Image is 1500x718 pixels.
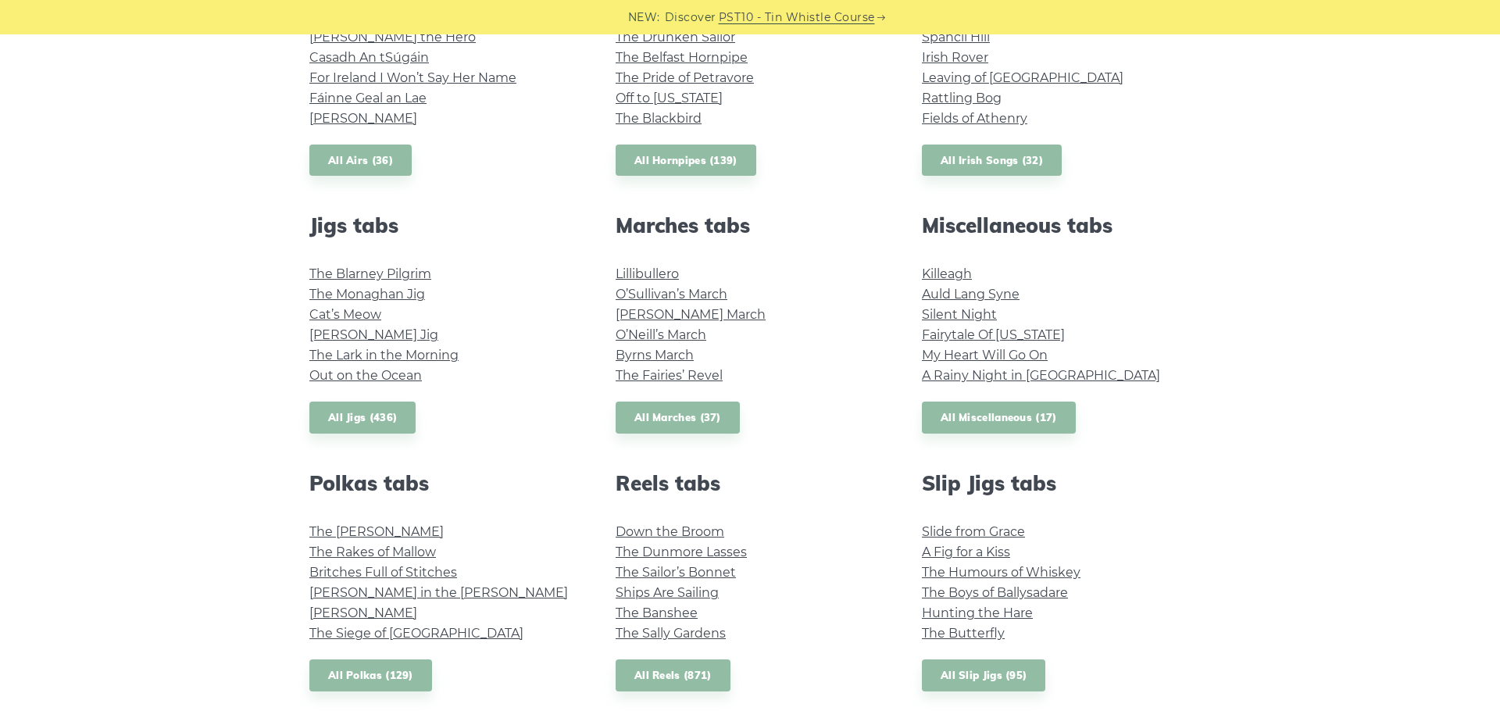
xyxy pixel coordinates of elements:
a: All Polkas (129) [309,659,432,691]
a: The Blackbird [616,111,702,126]
a: All Hornpipes (139) [616,145,756,177]
a: All Marches (37) [616,402,740,434]
a: Rattling Bog [922,91,1002,105]
a: [PERSON_NAME] [309,111,417,126]
a: All Reels (871) [616,659,730,691]
a: The Humours of Whiskey [922,565,1080,580]
a: All Irish Songs (32) [922,145,1062,177]
a: The Monaghan Jig [309,287,425,302]
a: [PERSON_NAME] in the [PERSON_NAME] [309,585,568,600]
a: The Fairies’ Revel [616,368,723,383]
a: The Rakes of Mallow [309,545,436,559]
a: [PERSON_NAME] Jig [309,327,438,342]
a: The [PERSON_NAME] [309,524,444,539]
h2: Reels tabs [616,471,884,495]
a: O’Sullivan’s March [616,287,727,302]
a: All Slip Jigs (95) [922,659,1045,691]
a: Off to [US_STATE] [616,91,723,105]
a: The Blarney Pilgrim [309,266,431,281]
a: Fields of Athenry [922,111,1027,126]
a: All Airs (36) [309,145,412,177]
a: Ships Are Sailing [616,585,719,600]
a: A Rainy Night in [GEOGRAPHIC_DATA] [922,368,1160,383]
a: Cat’s Meow [309,307,381,322]
a: [PERSON_NAME] March [616,307,766,322]
a: My Heart Will Go On [922,348,1048,363]
a: Out on the Ocean [309,368,422,383]
a: The Lark in the Morning [309,348,459,363]
a: The Banshee [616,605,698,620]
h2: Polkas tabs [309,471,578,495]
a: The Butterfly [922,626,1005,641]
a: Casadh An tSúgáin [309,50,429,65]
a: All Miscellaneous (17) [922,402,1076,434]
a: Byrns March [616,348,694,363]
a: All Jigs (436) [309,402,416,434]
a: Auld Lang Syne [922,287,1020,302]
a: Leaving of [GEOGRAPHIC_DATA] [922,70,1123,85]
a: Silent Night [922,307,997,322]
a: PST10 - Tin Whistle Course [719,9,875,27]
a: Fairytale Of [US_STATE] [922,327,1065,342]
a: The Pride of Petravore [616,70,754,85]
a: For Ireland I Won’t Say Her Name [309,70,516,85]
a: [PERSON_NAME] [309,605,417,620]
a: Britches Full of Stitches [309,565,457,580]
a: The Dunmore Lasses [616,545,747,559]
a: [PERSON_NAME] the Hero [309,30,476,45]
a: Down the Broom [616,524,724,539]
a: The Belfast Hornpipe [616,50,748,65]
h2: Slip Jigs tabs [922,471,1191,495]
h2: Jigs tabs [309,213,578,238]
h2: Marches tabs [616,213,884,238]
span: NEW: [628,9,660,27]
a: O’Neill’s March [616,327,706,342]
h2: Miscellaneous tabs [922,213,1191,238]
a: Fáinne Geal an Lae [309,91,427,105]
span: Discover [665,9,716,27]
a: Killeagh [922,266,972,281]
a: The Siege of [GEOGRAPHIC_DATA] [309,626,523,641]
a: Lillibullero [616,266,679,281]
a: The Boys of Ballysadare [922,585,1068,600]
a: Hunting the Hare [922,605,1033,620]
a: Irish Rover [922,50,988,65]
a: The Sally Gardens [616,626,726,641]
a: A Fig for a Kiss [922,545,1010,559]
a: Slide from Grace [922,524,1025,539]
a: The Drunken Sailor [616,30,735,45]
a: Spancil Hill [922,30,990,45]
a: The Sailor’s Bonnet [616,565,736,580]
